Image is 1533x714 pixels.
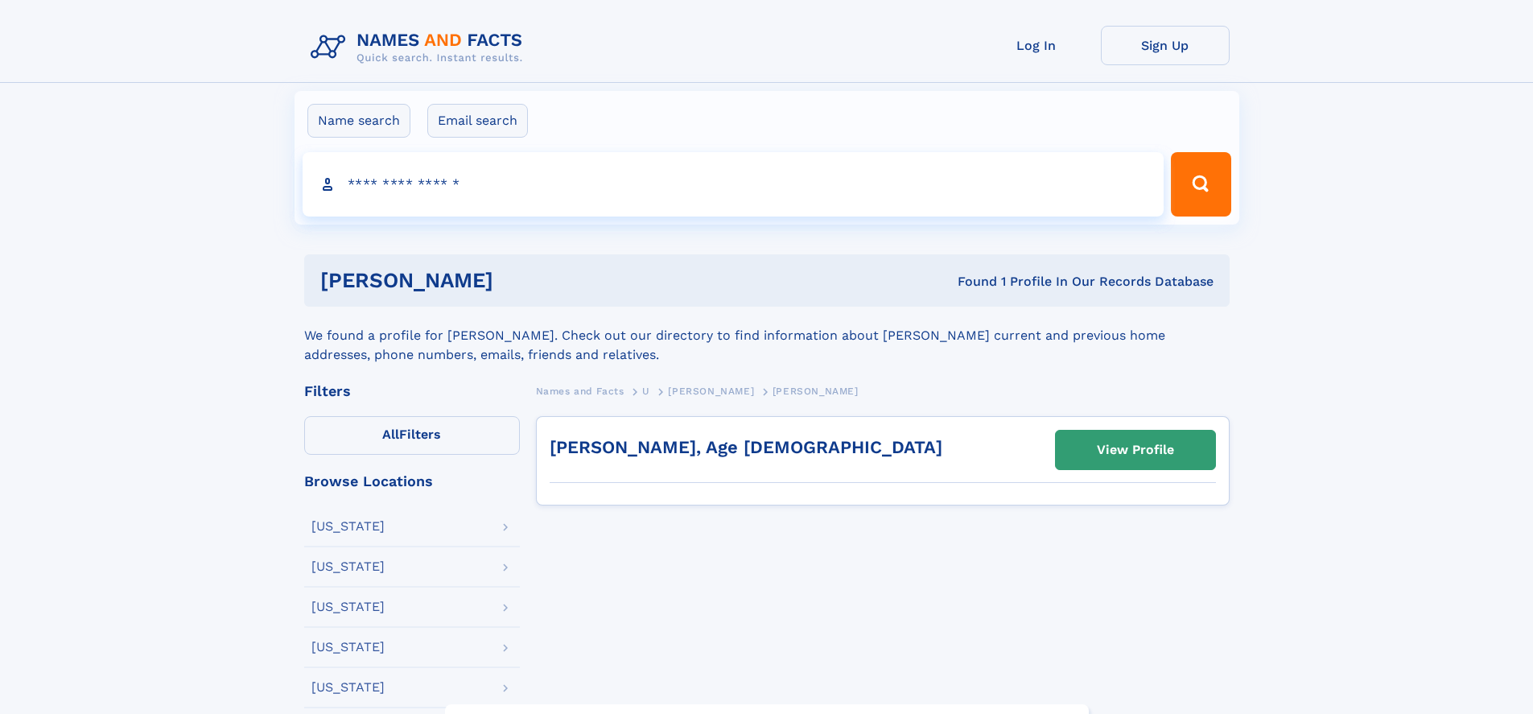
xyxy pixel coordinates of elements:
a: Names and Facts [536,381,624,401]
label: Name search [307,104,410,138]
button: Search Button [1171,152,1230,217]
img: Logo Names and Facts [304,26,536,69]
div: [US_STATE] [311,520,385,533]
input: search input [303,152,1164,217]
div: [US_STATE] [311,641,385,654]
div: [US_STATE] [311,681,385,694]
a: U [642,381,650,401]
label: Filters [304,416,520,455]
div: [US_STATE] [311,560,385,573]
div: Browse Locations [304,474,520,489]
span: [PERSON_NAME] [668,386,754,397]
div: Filters [304,384,520,398]
a: [PERSON_NAME] [668,381,754,401]
a: [PERSON_NAME], Age [DEMOGRAPHIC_DATA] [550,437,942,457]
h1: [PERSON_NAME] [320,270,726,291]
span: U [642,386,650,397]
a: Log In [972,26,1101,65]
div: [US_STATE] [311,601,385,613]
a: View Profile [1056,431,1215,469]
div: View Profile [1097,431,1174,468]
div: We found a profile for [PERSON_NAME]. Check out our directory to find information about [PERSON_N... [304,307,1230,365]
div: Found 1 Profile In Our Records Database [725,273,1214,291]
label: Email search [427,104,528,138]
a: Sign Up [1101,26,1230,65]
span: All [382,427,399,442]
span: [PERSON_NAME] [773,386,859,397]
